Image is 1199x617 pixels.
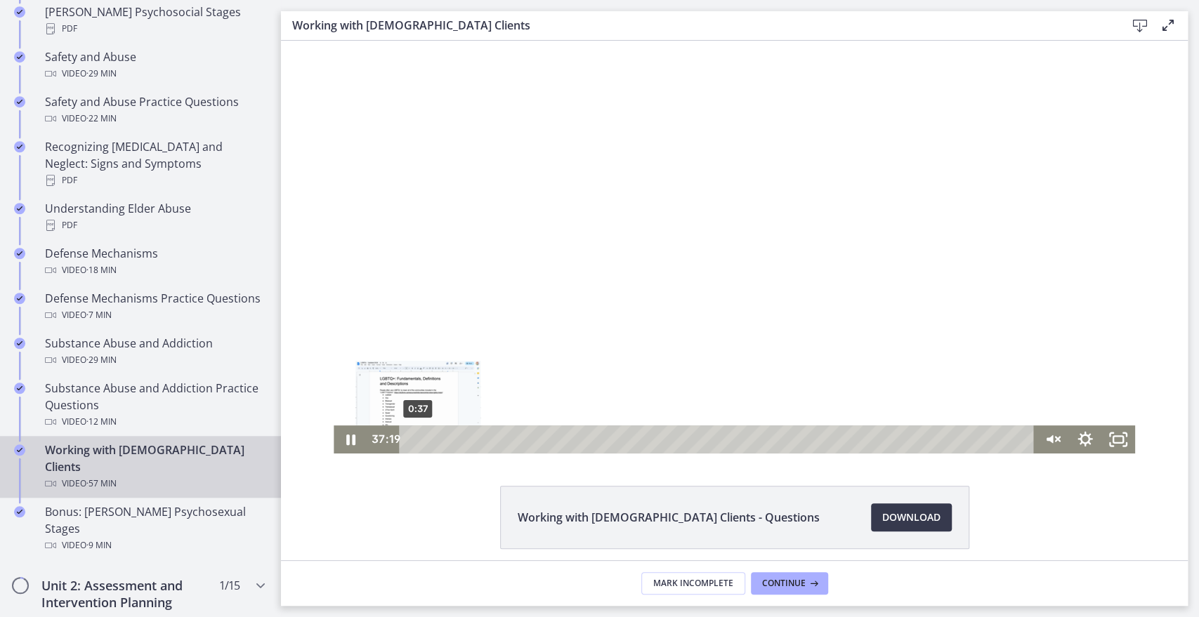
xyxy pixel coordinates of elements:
i: Completed [14,141,25,152]
div: Understanding Elder Abuse [45,200,264,234]
div: Bonus: [PERSON_NAME] Psychosexual Stages [45,503,264,554]
h3: Working with [DEMOGRAPHIC_DATA] Clients [292,17,1103,34]
i: Completed [14,383,25,394]
i: Completed [14,293,25,304]
i: Completed [14,96,25,107]
div: Safety and Abuse [45,48,264,82]
button: Mark Incomplete [641,572,745,595]
i: Completed [14,6,25,18]
span: Continue [762,578,806,589]
div: Working with [DEMOGRAPHIC_DATA] Clients [45,442,264,492]
div: Defense Mechanisms Practice Questions [45,290,264,324]
i: Completed [14,51,25,62]
span: · 9 min [86,537,112,554]
span: · 57 min [86,475,117,492]
div: Video [45,262,264,279]
div: Video [45,413,264,430]
div: Recognizing [MEDICAL_DATA] and Neglect: Signs and Symptoms [45,138,264,189]
i: Completed [14,444,25,456]
div: Substance Abuse and Addiction Practice Questions [45,380,264,430]
span: · 7 min [86,307,112,324]
div: Defense Mechanisms [45,245,264,279]
div: Substance Abuse and Addiction [45,335,264,369]
span: · 29 min [86,352,117,369]
div: Safety and Abuse Practice Questions [45,93,264,127]
i: Completed [14,203,25,214]
i: Completed [14,506,25,517]
span: · 18 min [86,262,117,279]
span: Working with [DEMOGRAPHIC_DATA] Clients - Questions [518,509,820,526]
span: Mark Incomplete [653,578,733,589]
div: PDF [45,172,264,189]
div: Video [45,352,264,369]
div: Video [45,307,264,324]
div: Video [45,65,264,82]
i: Completed [14,248,25,259]
span: · 29 min [86,65,117,82]
div: PDF [45,217,264,234]
span: Download [882,509,941,526]
button: Fullscreen [820,385,854,413]
button: Unmute [754,385,787,413]
i: Completed [14,338,25,349]
div: PDF [45,20,264,37]
span: · 22 min [86,110,117,127]
a: Download [871,503,952,531]
div: [PERSON_NAME] Psychosocial Stages [45,4,264,37]
button: Continue [751,572,828,595]
div: Video [45,475,264,492]
span: 1 / 15 [219,577,240,594]
div: Video [45,110,264,127]
div: Video [45,537,264,554]
span: · 12 min [86,413,117,430]
h2: Unit 2: Assessment and Intervention Planning [41,577,213,611]
iframe: Video Lesson [281,41,1188,453]
button: Show settings menu [787,385,821,413]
